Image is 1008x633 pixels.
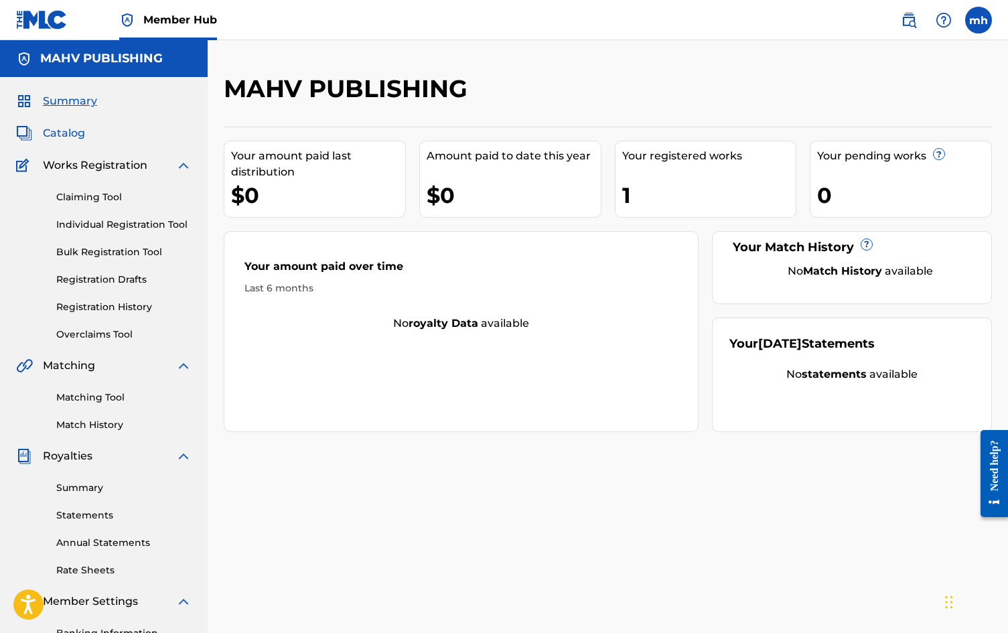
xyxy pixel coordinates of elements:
a: Matching Tool [56,391,192,405]
span: ? [934,149,944,159]
div: Your amount paid over time [244,259,678,281]
strong: statements [802,368,867,380]
iframe: Chat Widget [941,569,1008,633]
a: Annual Statements [56,536,192,550]
h5: MAHV PUBLISHING [40,51,163,66]
a: Claiming Tool [56,190,192,204]
div: Last 6 months [244,281,678,295]
div: No available [746,263,975,279]
img: Summary [16,93,32,109]
a: SummarySummary [16,93,97,109]
div: Your pending works [817,148,991,164]
img: Royalties [16,448,32,464]
a: Public Search [895,7,922,33]
a: Individual Registration Tool [56,218,192,232]
span: Member Hub [143,12,217,27]
div: Amount paid to date this year [427,148,601,164]
span: Member Settings [43,593,138,610]
img: MLC Logo [16,10,68,29]
span: Matching [43,358,95,374]
div: 0 [817,180,991,210]
img: Top Rightsholder [119,12,135,28]
img: Accounts [16,51,32,67]
a: Registration Drafts [56,273,192,287]
a: Statements [56,508,192,522]
strong: royalty data [409,317,478,330]
img: Works Registration [16,157,33,173]
div: Your Match History [729,238,975,257]
span: ? [861,239,872,250]
div: Your amount paid last distribution [231,148,405,180]
div: Help [930,7,957,33]
a: Bulk Registration Tool [56,245,192,259]
a: Match History [56,418,192,432]
a: Registration History [56,300,192,314]
img: expand [175,593,192,610]
iframe: Resource Center [970,420,1008,528]
a: Summary [56,481,192,495]
img: search [901,12,917,28]
img: Catalog [16,125,32,141]
a: Overclaims Tool [56,328,192,342]
div: Your registered works [622,148,796,164]
span: Summary [43,93,97,109]
span: [DATE] [758,336,802,351]
div: No available [729,366,975,382]
strong: Match History [803,265,882,277]
a: CatalogCatalog [16,125,85,141]
img: Matching [16,358,33,374]
img: expand [175,157,192,173]
img: Member Settings [16,593,32,610]
div: $0 [427,180,601,210]
a: Rate Sheets [56,563,192,577]
span: Royalties [43,448,92,464]
img: expand [175,448,192,464]
div: No available [224,315,698,332]
div: Drag [945,582,953,622]
h2: MAHV PUBLISHING [224,74,474,104]
div: User Menu [965,7,992,33]
div: Your Statements [729,335,875,353]
img: expand [175,358,192,374]
span: Catalog [43,125,85,141]
div: 1 [622,180,796,210]
img: help [936,12,952,28]
div: $0 [231,180,405,210]
span: Works Registration [43,157,147,173]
